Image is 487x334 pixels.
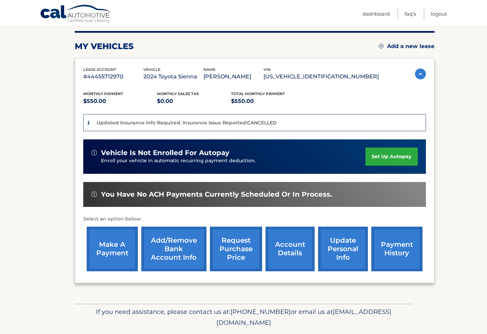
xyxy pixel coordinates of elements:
p: Enroll your vehicle in automatic recurring payment deduction. [101,157,366,165]
a: Logout [431,8,447,19]
img: accordion-active.svg [415,69,426,79]
img: add.svg [379,44,384,48]
span: Monthly sales Tax [157,91,199,96]
a: Add/Remove bank account info [141,227,206,271]
span: You have no ACH payments currently scheduled or in process. [101,190,332,199]
a: request purchase price [210,227,262,271]
img: alert-white.svg [91,192,97,197]
span: vehicle [143,67,160,72]
span: vin [263,67,271,72]
span: vehicle is not enrolled for autopay [101,149,229,157]
img: alert-white.svg [91,150,97,155]
span: name [203,67,215,72]
a: payment history [371,227,422,271]
span: lease account [83,67,116,72]
p: #44455712970 [83,72,143,81]
p: $0.00 [157,96,231,106]
span: Total Monthly Payment [231,91,285,96]
p: 2024 Toyota Sienna [143,72,203,81]
p: $550.00 [231,96,305,106]
p: [US_VEHICLE_IDENTIFICATION_NUMBER] [263,72,379,81]
p: [PERSON_NAME] [203,72,263,81]
a: set up autopay [366,148,417,166]
p: If you need assistance, please contact us at: or email us at [79,306,408,328]
p: Select an option below: [83,215,426,223]
a: account details [266,227,315,271]
a: update personal info [318,227,368,271]
p: Updated Insurance Info Required. Insurance Issue Reported:CANCELLED [97,120,277,126]
a: Add a new lease [379,43,434,50]
h2: my vehicles [75,41,134,51]
span: Monthly Payment [83,91,123,96]
a: Cal Automotive [40,4,112,24]
span: [PHONE_NUMBER] [230,308,291,316]
a: FAQ's [404,8,416,19]
a: make a payment [87,227,138,271]
a: Dashboard [362,8,390,19]
p: $550.00 [83,96,157,106]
